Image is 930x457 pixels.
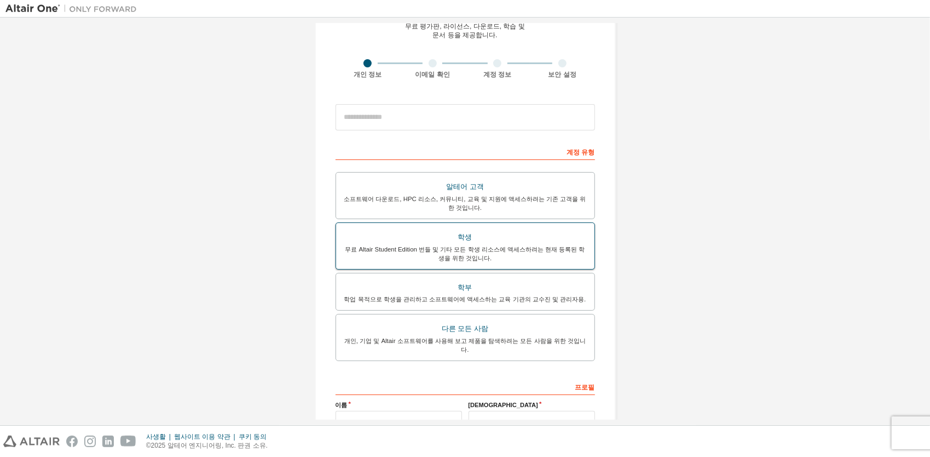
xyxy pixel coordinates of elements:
div: 개인, 기업 및 Altair 소프트웨어를 사용해 보고 제품을 탐색하려는 모든 사람을 위한 것입니다. [343,336,588,354]
font: 2025 알테어 엔지니어링, Inc. 판권 소유. [151,442,268,449]
div: 학부 [343,280,588,295]
p: © [146,441,273,450]
div: 무료 Altair Student Edition 번들 및 기타 모든 학생 리소스에 액세스하려는 현재 등록된 학생을 위한 것입니다. [343,245,588,262]
img: altair_logo.svg [3,436,60,447]
div: 학생 [343,230,588,245]
img: 알테어 원 [5,3,142,14]
div: 쿠키 동의 [239,432,273,441]
div: 보안 설정 [530,70,595,79]
label: 이름 [336,401,462,409]
div: 이메일 확인 [400,70,465,79]
img: linkedin.svg [102,436,114,447]
img: facebook.svg [66,436,78,447]
img: instagram.svg [84,436,96,447]
div: 개인 정보 [336,70,401,79]
div: 웹사이트 이용 약관 [174,432,239,441]
div: 프로필 [336,378,595,395]
div: 다른 모든 사람 [343,321,588,336]
div: 알테어 고객 [343,179,588,195]
div: 계정 유형 [336,142,595,160]
div: 계정 정보 [465,70,530,79]
div: 무료 평가판, 라이선스, 다운로드, 학습 및 문서 등을 제공합니다. [405,22,525,39]
div: 소프트웨어 다운로드, HPC 리소스, 커뮤니티, 교육 및 지원에 액세스하려는 기존 고객을 위한 것입니다. [343,195,588,212]
div: 학업 목적으로 학생을 관리하고 소프트웨어에 액세스하는 교육 기관의 교수진 및 관리자용. [343,295,588,304]
div: 사생활 [146,432,174,441]
label: [DEMOGRAPHIC_DATA] [469,401,595,409]
img: youtube.svg [120,436,136,447]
